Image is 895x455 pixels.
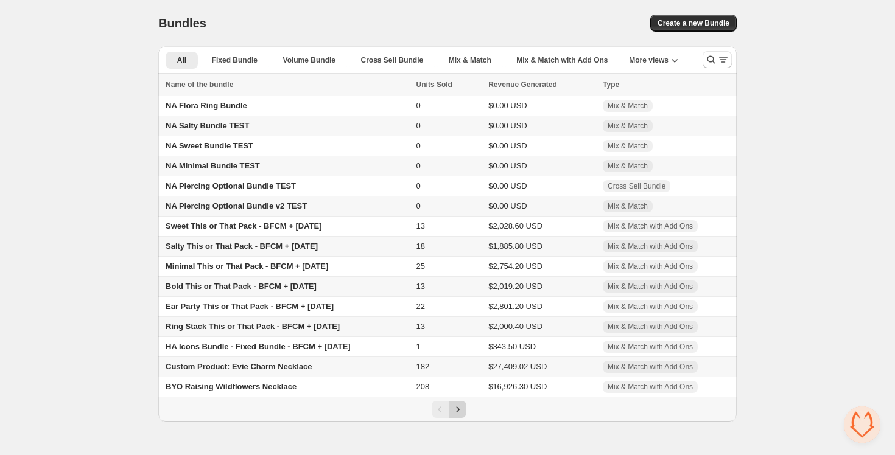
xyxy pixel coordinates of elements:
[449,401,466,418] button: Next
[166,342,351,351] span: HA Icons Bundle - Fixed Bundle - BFCM + [DATE]
[608,342,693,352] span: Mix & Match with Add Ons
[166,221,322,231] span: Sweet This or That Pack - BFCM + [DATE]
[416,262,425,271] span: 25
[416,382,430,391] span: 208
[488,282,542,291] span: $2,019.20 USD
[488,362,547,371] span: $27,409.02 USD
[488,382,547,391] span: $16,926.30 USD
[416,101,421,110] span: 0
[608,181,665,191] span: Cross Sell Bundle
[416,78,465,91] button: Units Sold
[416,362,430,371] span: 182
[488,262,542,271] span: $2,754.20 USD
[166,161,260,170] span: NA Minimal Bundle TEST
[603,78,729,91] div: Type
[844,406,880,443] a: Open chat
[416,161,421,170] span: 0
[488,101,527,110] span: $0.00 USD
[608,101,648,111] span: Mix & Match
[416,121,421,130] span: 0
[608,161,648,171] span: Mix & Match
[488,302,542,311] span: $2,801.20 USD
[166,302,334,311] span: Ear Party This or That Pack - BFCM + [DATE]
[158,16,206,30] h1: Bundles
[608,221,693,231] span: Mix & Match with Add Ons
[488,161,527,170] span: $0.00 USD
[416,322,425,331] span: 13
[516,55,608,65] span: Mix & Match with Add Ons
[629,55,669,65] span: More views
[166,382,297,391] span: BYO Raising Wildflowers Necklace
[488,78,557,91] span: Revenue Generated
[166,262,328,271] span: Minimal This or That Pack - BFCM + [DATE]
[658,18,729,28] span: Create a new Bundle
[488,181,527,190] span: $0.00 USD
[608,121,648,131] span: Mix & Match
[158,397,737,422] nav: Pagination
[416,342,421,351] span: 1
[608,382,693,392] span: Mix & Match with Add Ons
[166,78,409,91] div: Name of the bundle
[166,141,253,150] span: NA Sweet Bundle TEST
[608,262,693,271] span: Mix & Match with Add Ons
[622,52,686,69] button: More views
[488,78,569,91] button: Revenue Generated
[650,15,737,32] button: Create a new Bundle
[416,181,421,190] span: 0
[488,241,542,251] span: $1,885.80 USD
[166,241,318,251] span: Salty This or That Pack - BFCM + [DATE]
[416,201,421,210] span: 0
[488,141,527,150] span: $0.00 USD
[416,282,425,291] span: 13
[212,55,258,65] span: Fixed Bundle
[608,141,648,151] span: Mix & Match
[416,78,452,91] span: Units Sold
[608,322,693,332] span: Mix & Match with Add Ons
[449,55,491,65] span: Mix & Match
[361,55,424,65] span: Cross Sell Bundle
[177,55,186,65] span: All
[608,201,648,211] span: Mix & Match
[166,201,307,210] span: NA Piercing Optional Bundle v2 TEST
[703,51,732,68] button: Search and filter results
[416,241,425,251] span: 18
[488,121,527,130] span: $0.00 USD
[166,121,249,130] span: NA Salty Bundle TEST
[166,181,296,190] span: NA Piercing Optional Bundle TEST
[488,322,542,331] span: $2,000.40 USD
[608,241,693,251] span: Mix & Match with Add Ons
[166,101,247,110] span: NA Flora Ring Bundle
[608,302,693,311] span: Mix & Match with Add Ons
[416,302,425,311] span: 22
[488,221,542,231] span: $2,028.60 USD
[488,201,527,210] span: $0.00 USD
[166,322,340,331] span: Ring Stack This or That Pack - BFCM + [DATE]
[416,221,425,231] span: 13
[608,362,693,372] span: Mix & Match with Add Ons
[166,362,312,371] span: Custom Product: Evie Charm Necklace
[416,141,421,150] span: 0
[608,282,693,291] span: Mix & Match with Add Ons
[166,282,317,291] span: Bold This or That Pack - BFCM + [DATE]
[488,342,536,351] span: $343.50 USD
[283,55,335,65] span: Volume Bundle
